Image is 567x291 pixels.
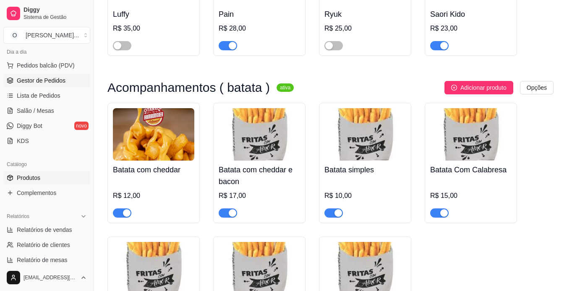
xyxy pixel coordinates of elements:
h4: Batata com cheddar e bacon [219,164,300,187]
button: Select a team [3,27,90,44]
a: Complementos [3,186,90,200]
div: R$ 10,00 [324,191,406,201]
span: Relatórios [7,213,29,220]
a: Relatórios de vendas [3,223,90,236]
span: Salão / Mesas [17,107,54,115]
img: product-image [324,108,406,161]
a: Lista de Pedidos [3,89,90,102]
a: Diggy Botnovo [3,119,90,133]
div: R$ 25,00 [324,23,406,34]
div: R$ 15,00 [430,191,512,201]
div: [PERSON_NAME] ... [26,31,79,39]
span: Diggy [24,6,87,14]
span: Complementos [17,189,56,197]
a: Salão / Mesas [3,104,90,117]
span: plus-circle [451,85,457,91]
div: R$ 23,00 [430,23,512,34]
a: Relatório de mesas [3,253,90,267]
span: Relatórios de vendas [17,226,72,234]
span: Diggy Bot [17,122,42,130]
sup: ativa [277,83,294,92]
span: O [10,31,19,39]
a: Relatório de clientes [3,238,90,252]
div: R$ 28,00 [219,23,300,34]
button: [EMAIL_ADDRESS][DOMAIN_NAME] [3,268,90,288]
button: Opções [520,81,554,94]
span: Produtos [17,174,40,182]
span: KDS [17,137,29,145]
div: R$ 35,00 [113,23,194,34]
span: Lista de Pedidos [17,91,60,100]
h4: Pain [219,8,300,20]
h4: Luffy [113,8,194,20]
span: Opções [527,83,547,92]
a: KDS [3,134,90,148]
h4: Batata simples [324,164,406,176]
div: R$ 17,00 [219,191,300,201]
h4: Ryuk [324,8,406,20]
h4: Saori Kido [430,8,512,20]
button: Adicionar produto [444,81,513,94]
span: Gestor de Pedidos [17,76,65,85]
span: Pedidos balcão (PDV) [17,61,75,70]
h4: Batata Com Calabresa [430,164,512,176]
img: product-image [430,108,512,161]
span: Relatório de clientes [17,241,70,249]
img: product-image [113,108,194,161]
a: DiggySistema de Gestão [3,3,90,23]
a: Produtos [3,171,90,184]
a: Gestor de Pedidos [3,74,90,87]
span: Relatório de mesas [17,256,68,264]
div: Dia a dia [3,45,90,59]
img: product-image [219,108,300,161]
h4: Batata com cheddar [113,164,194,176]
div: Catálogo [3,158,90,171]
span: Adicionar produto [460,83,507,92]
button: Pedidos balcão (PDV) [3,59,90,72]
span: [EMAIL_ADDRESS][DOMAIN_NAME] [24,274,77,281]
span: Sistema de Gestão [24,14,87,21]
h3: Acompanhamentos ( batata ) [107,83,270,93]
div: R$ 12,00 [113,191,194,201]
